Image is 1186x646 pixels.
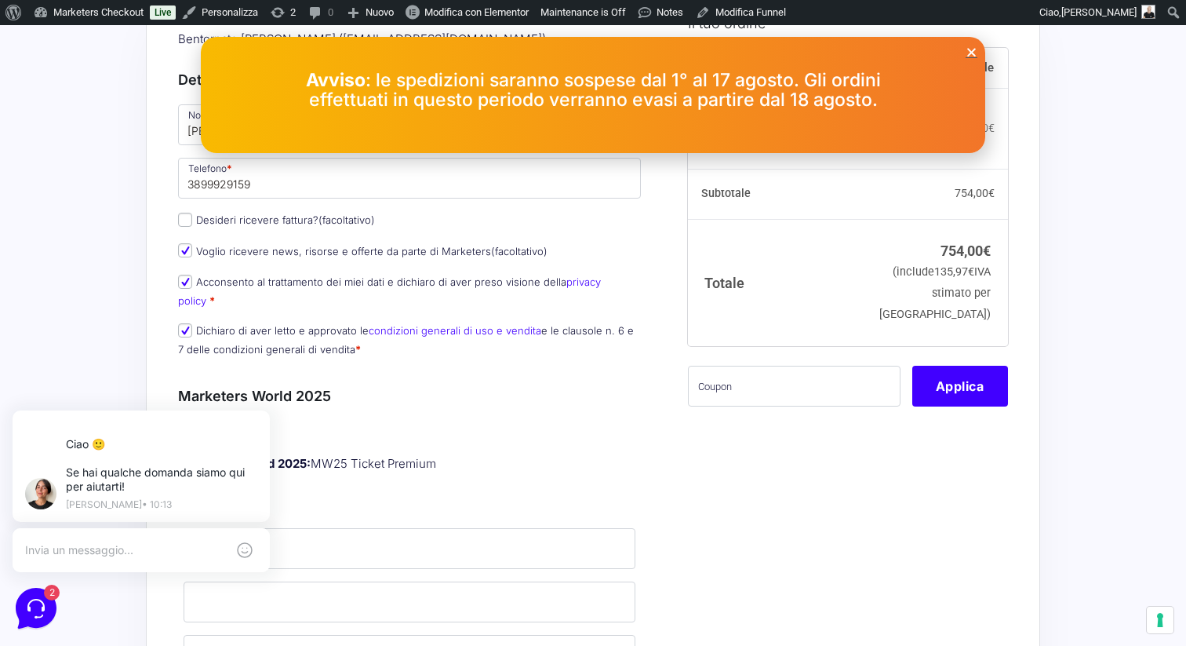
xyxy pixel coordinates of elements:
p: Se hai qualche domanda siamo qui per aiutarti! [75,74,267,102]
a: [DEMOGRAPHIC_DATA] tutto [140,63,289,75]
input: Voglio ricevere news, risorse e offerte da parte di Marketers(facoltativo) [178,243,192,257]
span: Le tue conversazioni [25,63,133,75]
a: AssistenzaCiao, hai qualche domanda? Scrivici in chat, siamo qui per aiutarti 🙂1 anno fa1 [19,142,295,189]
span: € [988,121,995,133]
span: € [983,242,991,258]
span: Inizia una conversazione [102,205,231,217]
bdi: 754,00 [955,187,995,199]
label: Acconsento al trattamento dei miei dati e dichiaro di aver preso visione della [178,276,601,306]
button: Inizia una conversazione [25,195,289,227]
p: [PERSON_NAME] • 10:13 [75,108,267,118]
input: Cerca un articolo... [35,292,256,308]
span: [PERSON_NAME] [66,88,237,104]
h3: Dettagli di fatturazione [178,69,641,90]
p: Messaggi [136,524,178,538]
label: Dichiaro di aver letto e approvato le e le clausole n. 6 e 7 delle condizioni generali di vendita [178,324,634,355]
input: Dichiaro di aver letto e approvato lecondizioni generali di uso e venditae le clausole n. 6 e 7 d... [178,323,192,338]
img: dark [35,86,66,118]
a: [PERSON_NAME]Ciao 🙂 Se hai qualche domanda siamo qui per aiutarti!11 mesi fa1 [19,82,295,129]
h2: Ciao da Marketers 👋 [13,13,264,38]
input: Coupon [688,365,900,406]
span: € [988,187,995,199]
input: Acconsento al trattamento dei miei dati e dichiaro di aver preso visione dellaprivacy policy [178,275,192,289]
button: 2Messaggi [109,502,206,538]
input: Desideri ricevere fattura?(facoltativo) [178,213,192,227]
button: Home [13,502,109,538]
p: 11 mesi fa [246,88,289,102]
span: 2 [157,500,168,511]
a: Apri Centro Assistenza [167,258,289,271]
input: Telefono * [178,158,641,199]
p: Ciao 🙂 Se hai qualche domanda siamo qui per aiutarti! [66,107,237,122]
span: Assistenza [66,148,240,164]
span: 135,97 [934,265,974,279]
small: (include IVA stimato per [GEOGRAPHIC_DATA]) [879,265,991,321]
h3: Marketers World 2025 [178,385,641,407]
p: MW25 Ticket Premium [178,455,641,473]
p: Home [47,524,74,538]
bdi: 754,00 [940,242,991,258]
span: Modifica con Elementor [424,6,529,18]
input: Nome * [178,104,404,145]
div: Bentornato [PERSON_NAME] ( [EMAIL_ADDRESS][DOMAIN_NAME] ) [173,27,646,53]
img: dark [25,150,56,181]
a: Live [150,5,176,20]
span: 1 [273,167,289,183]
strong: Avviso [306,69,366,91]
p: Aiuto [242,524,264,538]
h4: Partecipante 1 [178,422,641,440]
label: Desideri ricevere fattura? [178,214,375,226]
a: condizioni generali di uso e vendita [369,324,541,337]
p: 1 anno fa [249,148,289,162]
p: : le spedizioni saranno sospese dal 1° al 17 agosto. Gli ordini effettuati in questo periodo verr... [279,71,907,110]
p: Ciao, hai qualche domanda? Scrivici in chat, siamo qui per aiutarti 🙂 [66,167,240,183]
a: privacy policy [178,276,601,306]
span: [PERSON_NAME] [1061,6,1137,18]
span: 1 [273,107,289,122]
span: (facoltativo) [318,214,375,226]
span: Trova una risposta [25,258,122,271]
th: Totale [688,219,872,345]
th: Subtotale [688,169,872,219]
p: Ciao 🙂 [75,46,267,60]
label: Voglio ricevere news, risorse e offerte da parte di Marketers [178,245,548,257]
span: (facoltativo) [491,245,548,257]
iframe: Customerly Messenger Launcher [13,585,60,632]
button: Applica [912,365,1008,406]
span: € [968,265,974,279]
button: Aiuto [205,502,301,538]
img: dark [25,89,56,121]
a: Close [966,46,977,58]
button: Le tue preferenze relative al consenso per le tecnologie di tracciamento [1147,607,1173,633]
